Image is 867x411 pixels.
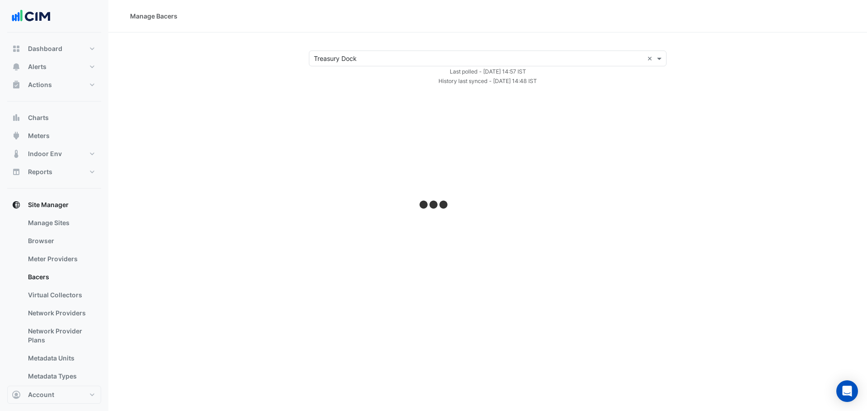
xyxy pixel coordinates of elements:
span: Charts [28,113,49,122]
button: Account [7,386,101,404]
app-icon: Reports [12,167,21,176]
img: Company Logo [11,7,51,25]
a: Virtual Collectors [21,286,101,304]
a: Manage Sites [21,214,101,232]
app-icon: Dashboard [12,44,21,53]
span: Actions [28,80,52,89]
a: Metadata Units [21,349,101,367]
div: Manage Bacers [130,11,177,21]
app-icon: Alerts [12,62,21,71]
span: Clear [647,54,655,63]
button: Actions [7,76,101,94]
button: Site Manager [7,196,101,214]
button: Charts [7,109,101,127]
a: Browser [21,232,101,250]
button: Meters [7,127,101,145]
span: Reports [28,167,52,176]
button: Indoor Env [7,145,101,163]
span: Dashboard [28,44,62,53]
span: Indoor Env [28,149,62,158]
a: Bacers [21,268,101,286]
span: Site Manager [28,200,69,209]
a: Network Provider Plans [21,322,101,349]
a: Metadata [21,385,101,403]
app-icon: Site Manager [12,200,21,209]
a: Network Providers [21,304,101,322]
span: Account [28,390,54,399]
small: Thu 14-Aug-2025 14:48 IST [438,78,537,84]
button: Reports [7,163,101,181]
div: Open Intercom Messenger [836,380,858,402]
button: Alerts [7,58,101,76]
small: Thu 14-Aug-2025 14:57 IST [450,68,526,75]
a: Metadata Types [21,367,101,385]
button: Dashboard [7,40,101,58]
app-icon: Meters [12,131,21,140]
app-icon: Charts [12,113,21,122]
span: Alerts [28,62,47,71]
app-icon: Actions [12,80,21,89]
app-icon: Indoor Env [12,149,21,158]
span: Meters [28,131,50,140]
a: Meter Providers [21,250,101,268]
